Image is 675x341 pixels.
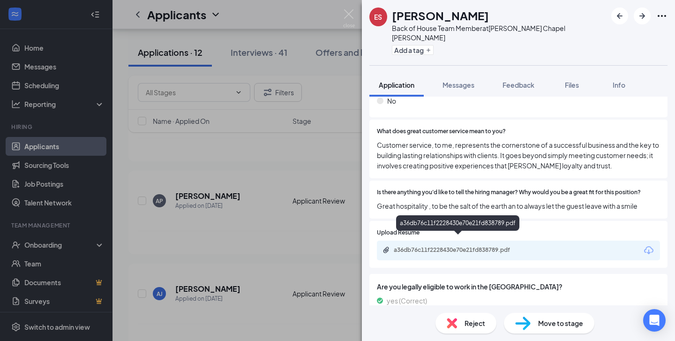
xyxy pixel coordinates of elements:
span: Messages [442,81,474,89]
span: Is there anything you'd like to tell the hiring manager? Why would you be a great fit for this po... [377,188,641,197]
div: Back of House Team Member at [PERSON_NAME] Chapel [PERSON_NAME] [392,23,607,42]
div: Open Intercom Messenger [643,309,666,332]
span: No [387,96,396,106]
button: ArrowLeftNew [611,8,628,24]
button: PlusAdd a tag [392,45,434,55]
button: ArrowRight [634,8,651,24]
svg: ArrowLeftNew [614,10,625,22]
svg: ArrowRight [637,10,648,22]
span: Customer service, to me, represents the cornerstone of a successful business and the key to build... [377,140,660,171]
span: Reject [465,318,485,328]
h1: [PERSON_NAME] [392,8,489,23]
div: a36db76c11f2228430e70e21fd838789.pdf [396,215,519,231]
span: yes (Correct) [387,296,427,306]
span: Great hospitality , to be the salt of the earth an to always let the guest leave with a smile [377,201,660,211]
span: Feedback [502,81,534,89]
span: Are you legally eligible to work in the [GEOGRAPHIC_DATA]? [377,281,660,292]
span: What does great customer service mean to you? [377,127,506,136]
span: Move to stage [538,318,583,328]
span: Files [565,81,579,89]
span: Application [379,81,414,89]
svg: Paperclip [382,246,390,254]
svg: Plus [426,47,431,53]
div: a36db76c11f2228430e70e21fd838789.pdf [394,246,525,254]
span: Info [613,81,625,89]
div: ES [374,12,382,22]
a: Paperclipa36db76c11f2228430e70e21fd838789.pdf [382,246,534,255]
svg: Download [643,245,654,256]
svg: Ellipses [656,10,667,22]
span: Upload Resume [377,228,420,237]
